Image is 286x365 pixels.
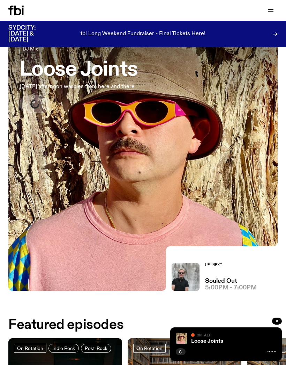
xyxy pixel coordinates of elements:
[136,345,163,351] span: On Rotation
[23,46,38,51] span: DJ Mix
[205,263,257,267] h2: Up Next
[205,285,257,291] span: 5:00pm - 7:00pm
[172,263,200,291] img: Stephen looks directly at the camera, wearing a black tee, black sunglasses and headphones around...
[8,25,53,43] h3: SYDCITY: [DATE] & [DATE]
[17,345,43,351] span: On Rotation
[81,31,205,37] p: fbi Long Weekend Fundraiser - Final Tickets Here!
[14,344,46,353] a: On Rotation
[85,345,107,351] span: Post-Rock
[197,333,211,337] span: On Air
[133,344,166,353] a: On Rotation
[191,339,223,344] a: Loose Joints
[20,44,41,53] a: DJ Mix
[205,278,237,284] a: Souled Out
[20,83,138,91] p: [DATE] afternoon warbles from here and there
[8,319,123,331] h2: Featured episodes
[20,60,138,80] h3: Loose Joints
[20,44,138,113] a: Loose Joints[DATE] afternoon warbles from here and there
[8,22,278,291] a: Tyson stands in front of a paperbark tree wearing orange sunglasses, a suede bucket hat and a pin...
[81,344,111,353] a: Post-Rock
[48,344,79,353] a: Indie Rock
[176,333,187,344] img: Tyson stands in front of a paperbark tree wearing orange sunglasses, a suede bucket hat and a pin...
[52,345,75,351] span: Indie Rock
